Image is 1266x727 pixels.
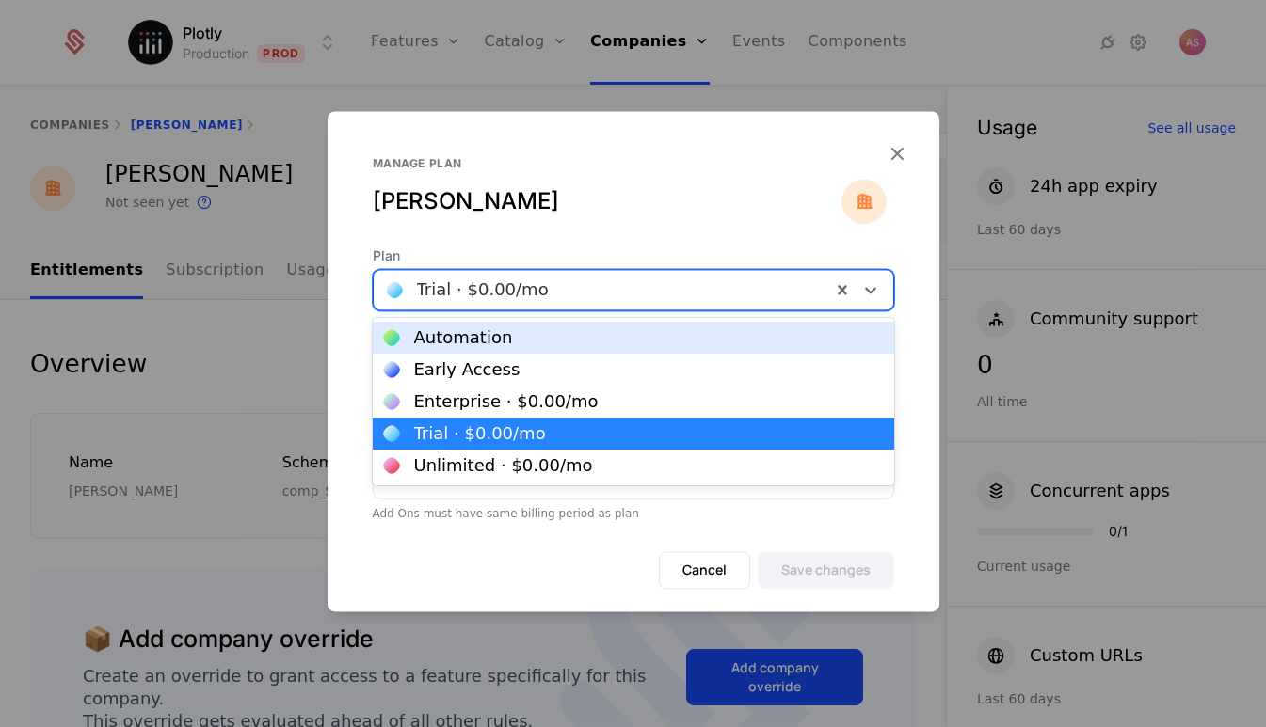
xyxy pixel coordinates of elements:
[414,361,521,378] div: Early Access
[414,457,593,474] div: Unlimited
[373,506,894,521] div: Add Ons must have same billing period as plan
[414,425,546,442] div: Trial
[373,186,841,216] div: [PERSON_NAME]
[414,393,599,410] div: Enterprise
[758,551,894,589] button: Save changes
[659,551,750,589] button: Cancel
[414,329,513,346] div: Automation
[387,466,844,489] div: Select add ons
[373,246,894,265] span: Plan
[373,156,841,171] div: Manage plan
[841,179,887,224] img: Hadjbrahim Yasmine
